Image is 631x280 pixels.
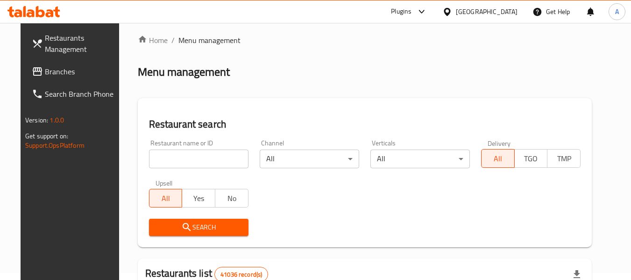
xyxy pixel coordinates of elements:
label: Delivery [488,140,511,146]
button: All [149,189,183,208]
a: Home [138,35,168,46]
h2: Menu management [138,65,230,79]
div: All [260,150,359,168]
span: TGO [518,152,544,165]
span: Search Branch Phone [45,88,119,100]
button: TGO [514,149,548,168]
span: Yes [186,192,212,205]
div: Plugins [391,6,411,17]
span: Menu management [178,35,241,46]
span: No [219,192,245,205]
div: All [370,150,470,168]
button: No [215,189,248,208]
span: All [485,152,511,165]
a: Restaurants Management [24,27,126,60]
a: Branches [24,60,126,83]
span: Get support on: [25,130,68,142]
li: / [171,35,175,46]
span: Restaurants Management [45,32,119,55]
button: Yes [182,189,215,208]
button: TMP [547,149,581,168]
h2: Restaurant search [149,117,581,131]
span: A [615,7,619,17]
span: Branches [45,66,119,77]
span: Search [156,222,241,233]
span: TMP [551,152,577,165]
span: Version: [25,114,48,126]
div: [GEOGRAPHIC_DATA] [456,7,518,17]
nav: breadcrumb [138,35,592,46]
a: Search Branch Phone [24,83,126,105]
input: Search for restaurant name or ID.. [149,150,248,168]
span: 1.0.0 [50,114,64,126]
button: Search [149,219,248,236]
span: 41036 record(s) [215,270,268,279]
span: All [153,192,179,205]
a: Support.OpsPlatform [25,139,85,151]
button: All [481,149,515,168]
label: Upsell [156,179,173,186]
